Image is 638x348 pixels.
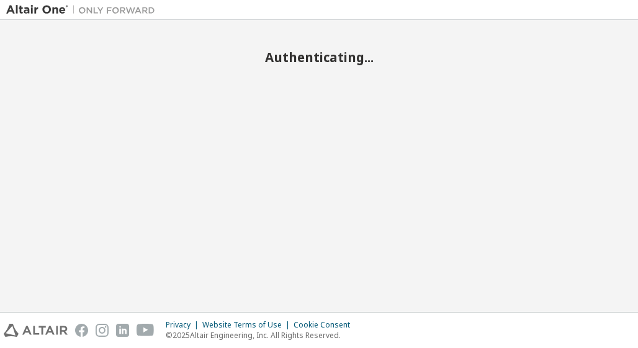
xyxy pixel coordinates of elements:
img: linkedin.svg [116,324,129,337]
img: instagram.svg [96,324,109,337]
img: altair_logo.svg [4,324,68,337]
h2: Authenticating... [6,49,632,65]
img: Altair One [6,4,161,16]
div: Cookie Consent [294,320,357,330]
div: Website Terms of Use [202,320,294,330]
img: youtube.svg [137,324,155,337]
div: Privacy [166,320,202,330]
p: © 2025 Altair Engineering, Inc. All Rights Reserved. [166,330,357,341]
img: facebook.svg [75,324,88,337]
